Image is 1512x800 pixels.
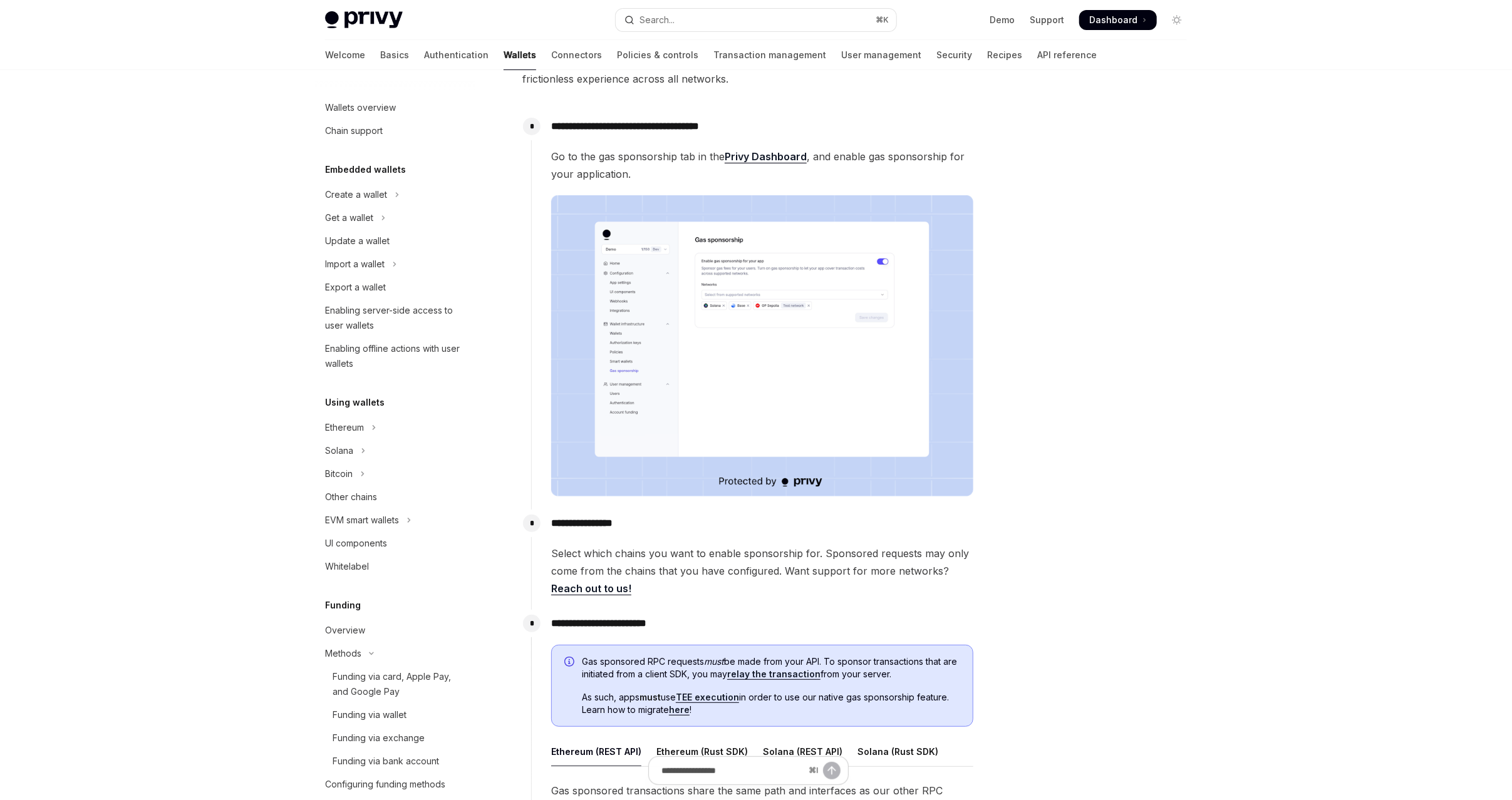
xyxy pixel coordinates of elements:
a: relay the transaction [727,669,821,680]
div: Bitcoin [325,466,353,481]
span: Dashboard [1089,14,1137,26]
a: Wallets overview [315,96,475,119]
span: As such, apps use in order to use our native gas sponsorship feature. Learn how to migrate ! [582,691,960,716]
h5: Embedded wallets [325,162,406,177]
div: Funding via bank account [333,754,439,769]
a: Funding via wallet [315,704,475,726]
a: Enabling server-side access to user wallets [315,299,475,337]
div: Whitelabel [325,559,369,574]
h5: Using wallets [325,395,385,410]
div: Solana (Rust SDK) [857,737,938,766]
a: Recipes [987,40,1022,70]
div: Funding via wallet [333,707,406,722]
button: Toggle Get a wallet section [315,207,475,229]
div: Ethereum (REST API) [551,737,641,766]
button: Open search [616,9,896,31]
span: Setting up native gas sponsorship allows your app to pay for all transaction fees, creating a fri... [522,53,974,88]
span: Select which chains you want to enable sponsorship for. Sponsored requests may only come from the... [551,545,973,597]
div: Ethereum [325,420,364,435]
div: Enabling server-side access to user wallets [325,303,468,333]
a: Funding via card, Apple Pay, and Google Pay [315,665,475,703]
div: Get a wallet [325,210,373,225]
img: light logo [325,11,403,29]
a: Configuring funding methods [315,773,475,796]
span: Go to the gas sponsorship tab in the , and enable gas sponsorship for your application. [551,148,973,183]
div: Configuring funding methods [325,777,445,792]
a: Privy Dashboard [725,150,807,163]
a: Funding via bank account [315,750,475,772]
span: Gas sponsored RPC requests be made from your API. To sponsor transactions that are initiated from... [582,655,960,680]
a: UI components [315,532,475,555]
div: Funding via exchange [333,731,425,746]
a: Reach out to us! [551,582,631,595]
button: Send message [823,762,841,779]
h5: Funding [325,598,361,613]
a: Demo [990,14,1015,26]
a: Dashboard [1079,10,1157,30]
div: Overview [325,623,365,638]
div: Funding via card, Apple Pay, and Google Pay [333,669,468,699]
a: API reference [1037,40,1097,70]
div: UI components [325,536,387,551]
a: Whitelabel [315,555,475,578]
a: Other chains [315,486,475,508]
div: Import a wallet [325,257,385,272]
button: Toggle dark mode [1167,10,1187,30]
a: User management [841,40,921,70]
svg: Info [564,657,577,669]
strong: must [639,692,661,702]
span: ⌘ K [876,15,889,25]
a: Wallets [504,40,536,70]
a: Overview [315,619,475,642]
a: Update a wallet [315,230,475,252]
div: Solana [325,443,353,458]
img: images/gas-sponsorship.png [551,195,973,497]
a: Security [936,40,972,70]
em: must [704,656,724,667]
div: Update a wallet [325,233,390,249]
div: EVM smart wallets [325,513,399,528]
a: Chain support [315,120,475,142]
div: Chain support [325,123,383,138]
a: TEE execution [676,692,739,703]
div: Wallets overview [325,100,396,115]
a: Policies & controls [617,40,698,70]
a: Support [1030,14,1064,26]
div: Methods [325,646,361,661]
a: here [669,704,690,715]
a: Export a wallet [315,276,475,299]
button: Toggle Solana section [315,439,475,462]
div: Solana (REST API) [763,737,842,766]
a: Basics [380,40,409,70]
button: Toggle Bitcoin section [315,463,475,485]
a: Transaction management [713,40,826,70]
div: Other chains [325,490,377,505]
div: Ethereum (Rust SDK) [656,737,748,766]
div: Enabling offline actions with user wallets [325,341,468,371]
div: Search... [639,13,675,28]
a: Enabling offline actions with user wallets [315,337,475,375]
button: Toggle Methods section [315,642,475,665]
button: Toggle Create a wallet section [315,183,475,206]
a: Connectors [551,40,602,70]
a: Authentication [424,40,489,70]
a: Funding via exchange [315,727,475,749]
button: Toggle EVM smart wallets section [315,509,475,531]
div: Create a wallet [325,187,387,202]
a: Welcome [325,40,365,70]
div: Export a wallet [325,280,386,295]
button: Toggle Import a wallet section [315,253,475,275]
button: Toggle Ethereum section [315,416,475,439]
input: Ask a question... [661,757,804,784]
